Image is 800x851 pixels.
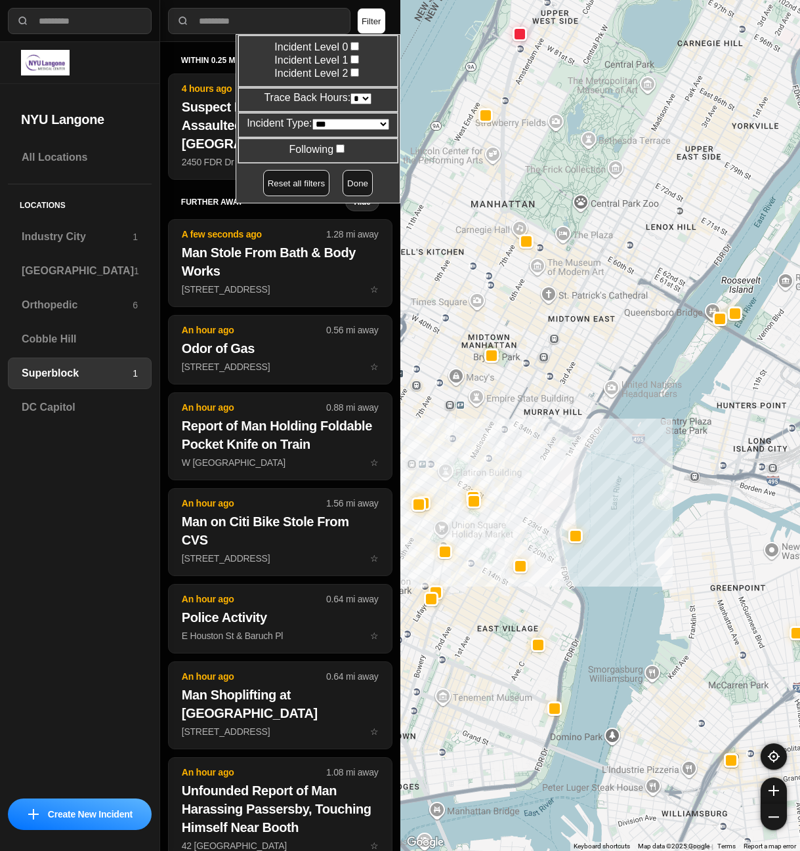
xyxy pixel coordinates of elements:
[182,323,326,337] p: An hour ago
[574,842,630,851] button: Keyboard shortcuts
[168,552,392,564] a: An hour ago1.56 mi awayMan on Citi Bike Stole From CVS[STREET_ADDRESS]star
[247,40,389,53] label: Incident Level 0
[761,804,787,830] button: zoom-out
[168,840,392,851] a: An hour ago1.08 mi awayUnfounded Report of Man Harassing Passersby, Touching Himself Near Booth42...
[181,55,379,66] h5: within 0.25 mi
[350,55,359,64] input: Incident Level 1
[134,264,139,278] p: 1
[370,457,379,468] span: star
[168,73,392,180] button: 4 hours ago0.08 mi awaySuspect Detained After Man Assaulted Student at [GEOGRAPHIC_DATA]2450 FDR ...
[8,323,152,355] a: Cobble Hill
[326,497,378,510] p: 1.56 mi away
[326,401,378,414] p: 0.88 mi away
[326,670,378,683] p: 0.64 mi away
[761,743,787,770] button: recenter
[370,553,379,564] span: star
[133,230,138,243] p: 1
[182,98,379,153] h2: Suspect Detained After Man Assaulted Student at [GEOGRAPHIC_DATA]
[744,842,796,850] a: Report a map error
[370,284,379,295] span: star
[168,661,392,749] button: An hour ago0.64 mi awayMan Shoplifting at [GEOGRAPHIC_DATA][STREET_ADDRESS]star
[350,68,359,77] input: Incident Level 2
[761,778,787,804] button: zoom-in
[168,584,392,654] button: An hour ago0.64 mi awayPolice ActivityE Houston St & Baruch Plstar
[168,283,392,295] a: A few seconds ago1.28 mi awayMan Stole From Bath & Body Works[STREET_ADDRESS]star
[357,8,386,34] button: Filter
[168,457,392,468] a: An hour ago0.88 mi awayReport of Man Holding Foldable Pocket Knife on TrainW [GEOGRAPHIC_DATA]star
[263,170,329,196] button: Reset all filters
[350,42,359,51] input: Incident Level 0
[168,488,392,576] button: An hour ago1.56 mi awayMan on Citi Bike Stole From CVS[STREET_ADDRESS]star
[336,144,345,153] input: Following
[182,781,379,837] h2: Unfounded Report of Man Harassing Passersby, Touching Himself Near Booth
[182,766,326,779] p: An hour ago
[182,401,326,414] p: An hour ago
[8,255,152,287] a: [GEOGRAPHIC_DATA]1
[168,219,392,307] button: A few seconds ago1.28 mi awayMan Stole From Bath & Body Works[STREET_ADDRESS]star
[168,156,392,167] a: 4 hours ago0.08 mi awaySuspect Detained After Man Assaulted Student at [GEOGRAPHIC_DATA]2450 FDR ...
[8,392,152,423] a: DC Capitol
[264,92,371,103] label: Trace Back Hours:
[717,842,736,850] a: Terms (opens in new tab)
[48,808,133,821] p: Create New Incident
[182,417,379,453] h2: Report of Man Holding Foldable Pocket Knife on Train
[370,362,379,372] span: star
[16,14,30,28] img: search
[22,331,138,347] h3: Cobble Hill
[168,361,392,372] a: An hour ago0.56 mi awayOdor of Gas[STREET_ADDRESS]star
[133,299,138,312] p: 6
[404,834,447,851] a: Open this area in Google Maps (opens a new window)
[168,392,392,480] button: An hour ago0.88 mi awayReport of Man Holding Foldable Pocket Knife on TrainW [GEOGRAPHIC_DATA]star
[370,631,379,641] span: star
[312,119,389,130] select: Incident Type:
[247,117,389,129] label: Incident Type:
[182,456,379,469] p: W [GEOGRAPHIC_DATA]
[28,809,39,820] img: icon
[404,834,447,851] img: Google
[8,142,152,173] a: All Locations
[8,289,152,321] a: Orthopedic6
[168,630,392,641] a: An hour ago0.64 mi awayPolice ActivityE Houston St & Baruch Plstar
[182,552,379,565] p: [STREET_ADDRESS]
[182,82,326,95] p: 4 hours ago
[182,629,379,642] p: E Houston St & Baruch Pl
[768,751,780,762] img: recenter
[326,592,378,606] p: 0.64 mi away
[182,592,326,606] p: An hour ago
[182,497,326,510] p: An hour ago
[168,726,392,737] a: An hour ago0.64 mi awayMan Shoplifting at [GEOGRAPHIC_DATA][STREET_ADDRESS]star
[8,184,152,221] h5: Locations
[350,93,371,104] select: Trace Back Hours:
[21,110,138,129] h2: NYU Langone
[22,297,133,313] h3: Orthopedic
[182,670,326,683] p: An hour ago
[182,512,379,549] h2: Man on Citi Bike Stole From CVS
[182,228,326,241] p: A few seconds ago
[326,228,378,241] p: 1.28 mi away
[8,799,152,830] button: iconCreate New Incident
[182,339,379,358] h2: Odor of Gas
[370,841,379,851] span: star
[168,315,392,384] button: An hour ago0.56 mi awayOdor of Gas[STREET_ADDRESS]star
[177,14,190,28] img: search
[343,170,373,196] button: Done
[8,358,152,389] a: Superblock1
[247,66,389,79] label: Incident Level 2
[638,842,709,850] span: Map data ©2025 Google
[768,785,779,796] img: zoom-in
[22,365,133,381] h3: Superblock
[182,156,379,169] p: 2450 FDR Dr
[370,726,379,737] span: star
[22,229,133,245] h3: Industry City
[182,686,379,722] h2: Man Shoplifting at [GEOGRAPHIC_DATA]
[22,263,134,279] h3: [GEOGRAPHIC_DATA]
[22,150,138,165] h3: All Locations
[326,766,378,779] p: 1.08 mi away
[21,50,70,75] img: logo
[247,53,389,66] label: Incident Level 1
[768,812,779,822] img: zoom-out
[182,243,379,280] h2: Man Stole From Bath & Body Works
[22,400,138,415] h3: DC Capitol
[289,144,347,155] label: Following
